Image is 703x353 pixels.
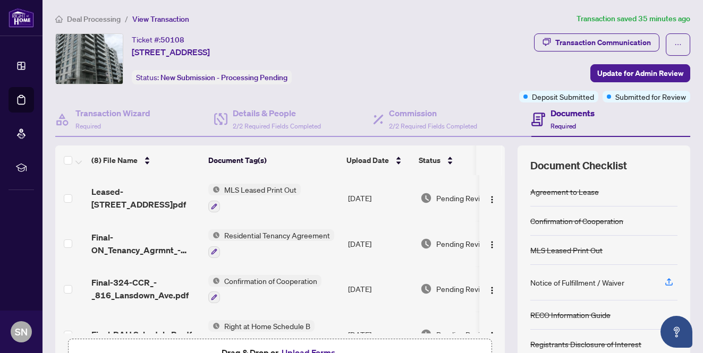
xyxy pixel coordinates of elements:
span: 50108 [160,35,184,45]
img: Document Status [420,238,432,249]
td: [DATE] [344,221,416,266]
button: Logo [484,235,501,252]
div: Registrants Disclosure of Interest [530,338,641,350]
div: Notice of Fulfillment / Waiver [530,277,624,288]
img: Status Icon [208,229,220,241]
span: MLS Leased Print Out [220,184,301,195]
span: Upload Date [346,154,389,166]
h4: Details & People [233,107,321,119]
button: Update for Admin Review [590,64,690,82]
span: 2/2 Required Fields Completed [389,122,477,130]
img: Document Status [420,283,432,295]
div: RECO Information Guide [530,309,611,321]
span: Leased-[STREET_ADDRESS]pdf [91,185,200,211]
h4: Documents [550,107,595,119]
img: Logo [488,331,496,340]
article: Transaction saved 35 minutes ago [577,13,690,25]
span: Update for Admin Review [597,65,683,82]
button: Transaction Communication [534,33,659,51]
img: Logo [488,240,496,249]
div: Status: [132,70,292,84]
button: Open asap [660,316,692,348]
td: [DATE] [344,266,416,312]
li: / [125,13,128,25]
th: Document Tag(s) [204,145,342,175]
img: Logo [488,286,496,295]
span: View Transaction [132,14,189,24]
h4: Transaction Wizard [75,107,150,119]
img: Status Icon [208,320,220,332]
span: Confirmation of Cooperation [220,275,321,287]
div: MLS Leased Print Out [530,244,603,256]
span: [STREET_ADDRESS] [132,46,210,58]
span: Pending Review [436,283,489,295]
span: home [55,15,63,23]
div: Confirmation of Cooperation [530,215,623,227]
span: Submitted for Review [615,91,686,102]
th: Upload Date [342,145,414,175]
span: 2/2 Required Fields Completed [233,122,321,130]
span: New Submission - Processing Pending [160,73,287,82]
div: Ticket #: [132,33,184,46]
button: Logo [484,280,501,297]
img: Logo [488,195,496,204]
span: Pending Review [436,192,489,204]
span: SN [15,324,28,339]
button: Status IconMLS Leased Print Out [208,184,301,212]
div: Agreement to Lease [530,186,599,197]
td: [DATE] [344,175,416,221]
span: Final-RAH Schedule B.pdf [91,328,192,341]
span: ellipsis [674,41,682,48]
h4: Commission [389,107,477,119]
span: Final-324-CCR_-_816_Lansdown_Ave.pdf [91,276,200,302]
span: Right at Home Schedule B [220,320,315,332]
span: Pending Review [436,238,489,249]
img: Status Icon [208,184,220,195]
img: Document Status [420,192,432,204]
span: Pending Review [436,329,489,340]
span: Required [75,122,101,130]
button: Logo [484,190,501,206]
img: logo [9,8,34,28]
span: Status [419,154,441,166]
button: Logo [484,326,501,343]
th: Status [414,145,505,175]
span: Residential Tenancy Agreement [220,229,334,241]
span: Document Checklist [530,158,627,173]
span: Required [550,122,576,130]
img: Status Icon [208,275,220,287]
span: (8) File Name [91,154,138,166]
button: Status IconRight at Home Schedule B [208,320,315,349]
button: Status IconResidential Tenancy Agreement [208,229,334,258]
div: Transaction Communication [555,34,651,51]
img: Document Status [420,329,432,340]
button: Status IconConfirmation of Cooperation [208,275,321,304]
span: Deal Processing [67,14,121,24]
span: Deposit Submitted [532,91,594,102]
span: Final-ON_Tenancy_Agrmnt_-_816_Lansdown_Ave.pdf [91,231,200,256]
th: (8) File Name [87,145,204,175]
img: IMG-W12339744_1.jpg [56,34,123,84]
